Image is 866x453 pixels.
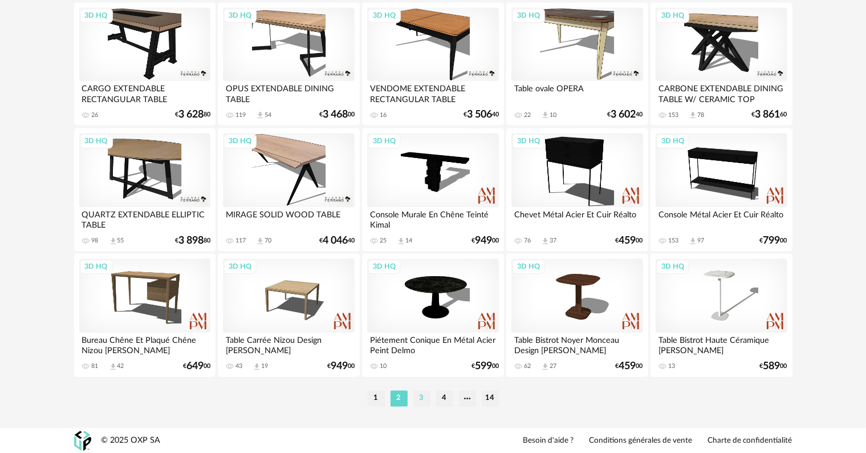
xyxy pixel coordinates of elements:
[175,237,210,245] div: € 80
[235,237,246,245] div: 117
[223,207,354,230] div: MIRAGE SOLID WOOD TABLE
[656,134,689,148] div: 3D HQ
[475,362,492,370] span: 599
[92,111,99,119] div: 26
[616,237,643,245] div: € 00
[656,333,787,355] div: Table Bistrot Haute Céramique [PERSON_NAME]
[763,362,780,370] span: 589
[253,362,261,371] span: Download icon
[668,237,678,245] div: 153
[506,253,648,377] a: 3D HQ Table Bistrot Noyer Monceau Design [PERSON_NAME] 62 Download icon 27 €45900
[619,237,636,245] span: 459
[101,435,161,446] div: © 2025 OXP SA
[256,237,265,245] span: Download icon
[475,237,492,245] span: 949
[368,259,401,274] div: 3D HQ
[265,111,271,119] div: 54
[650,253,792,377] a: 3D HQ Table Bistrot Haute Céramique [PERSON_NAME] 13 €58900
[331,362,348,370] span: 949
[482,390,499,406] li: 14
[512,134,545,148] div: 3D HQ
[467,111,492,119] span: 3 506
[668,362,675,370] div: 13
[550,362,556,370] div: 27
[235,362,242,370] div: 43
[223,8,257,23] div: 3D HQ
[367,207,498,230] div: Console Murale En Chêne Teinté Kimal
[760,362,787,370] div: € 00
[368,134,401,148] div: 3D HQ
[261,362,268,370] div: 19
[541,362,550,371] span: Download icon
[183,362,210,370] div: € 00
[319,237,355,245] div: € 40
[413,390,430,406] li: 3
[656,207,787,230] div: Console Métal Acier Et Cuir Réalto
[752,111,787,119] div: € 60
[265,237,271,245] div: 70
[511,207,643,230] div: Chevet Métal Acier Et Cuir Réalto
[218,128,359,251] a: 3D HQ MIRAGE SOLID WOOD TABLE 117 Download icon 70 €4 04640
[92,362,99,370] div: 81
[367,333,498,355] div: Piétement Conique En Métal Acier Peint Delmo
[589,436,693,446] a: Conditions générales de vente
[656,81,787,104] div: CARBONE EXTENDABLE DINING TABLE W/ CERAMIC TOP
[223,333,354,355] div: Table Carrée Nizou Design [PERSON_NAME]
[175,111,210,119] div: € 80
[368,390,385,406] li: 1
[380,111,387,119] div: 16
[523,436,574,446] a: Besoin d'aide ?
[74,2,216,126] a: 3D HQ CARGO EXTENDABLE RECTANGULAR TABLE 26 €3 62880
[178,237,204,245] span: 3 898
[327,362,355,370] div: € 00
[74,253,216,377] a: 3D HQ Bureau Chêne Et Plaqué Chêne Nizou [PERSON_NAME] 81 Download icon 42 €64900
[323,237,348,245] span: 4 046
[689,111,697,119] span: Download icon
[763,237,780,245] span: 799
[74,128,216,251] a: 3D HQ QUARTZ EXTENDABLE ELLIPTIC TABLE 98 Download icon 55 €3 89880
[368,8,401,23] div: 3D HQ
[697,237,704,245] div: 97
[697,111,704,119] div: 78
[397,237,405,245] span: Download icon
[650,128,792,251] a: 3D HQ Console Métal Acier Et Cuir Réalto 153 Download icon 97 €79900
[218,2,359,126] a: 3D HQ OPUS EXTENDABLE DINING TABLE 119 Download icon 54 €3 46800
[79,207,210,230] div: QUARTZ EXTENDABLE ELLIPTIC TABLE
[79,81,210,104] div: CARGO EXTENDABLE RECTANGULAR TABLE
[323,111,348,119] span: 3 468
[223,81,354,104] div: OPUS EXTENDABLE DINING TABLE
[436,390,453,406] li: 4
[524,111,531,119] div: 22
[218,253,359,377] a: 3D HQ Table Carrée Nizou Design [PERSON_NAME] 43 Download icon 19 €94900
[506,2,648,126] a: 3D HQ Table ovale OPERA 22 Download icon 10 €3 60240
[550,237,556,245] div: 37
[80,259,113,274] div: 3D HQ
[109,237,117,245] span: Download icon
[256,111,265,119] span: Download icon
[117,362,124,370] div: 42
[656,8,689,23] div: 3D HQ
[760,237,787,245] div: € 00
[186,362,204,370] span: 649
[616,362,643,370] div: € 00
[619,362,636,370] span: 459
[109,362,117,371] span: Download icon
[92,237,99,245] div: 98
[512,259,545,274] div: 3D HQ
[367,81,498,104] div: VENDOME EXTENDABLE RECTANGULAR TABLE
[74,431,91,451] img: OXP
[689,237,697,245] span: Download icon
[541,111,550,119] span: Download icon
[511,81,643,104] div: Table ovale OPERA
[464,111,499,119] div: € 40
[708,436,792,446] a: Charte de confidentialité
[650,2,792,126] a: 3D HQ CARBONE EXTENDABLE DINING TABLE W/ CERAMIC TOP 153 Download icon 78 €3 86160
[362,253,503,377] a: 3D HQ Piétement Conique En Métal Acier Peint Delmo 10 €59900
[79,333,210,355] div: Bureau Chêne Et Plaqué Chêne Nizou [PERSON_NAME]
[541,237,550,245] span: Download icon
[656,259,689,274] div: 3D HQ
[511,333,643,355] div: Table Bistrot Noyer Monceau Design [PERSON_NAME]
[550,111,556,119] div: 10
[524,362,531,370] div: 62
[405,237,412,245] div: 14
